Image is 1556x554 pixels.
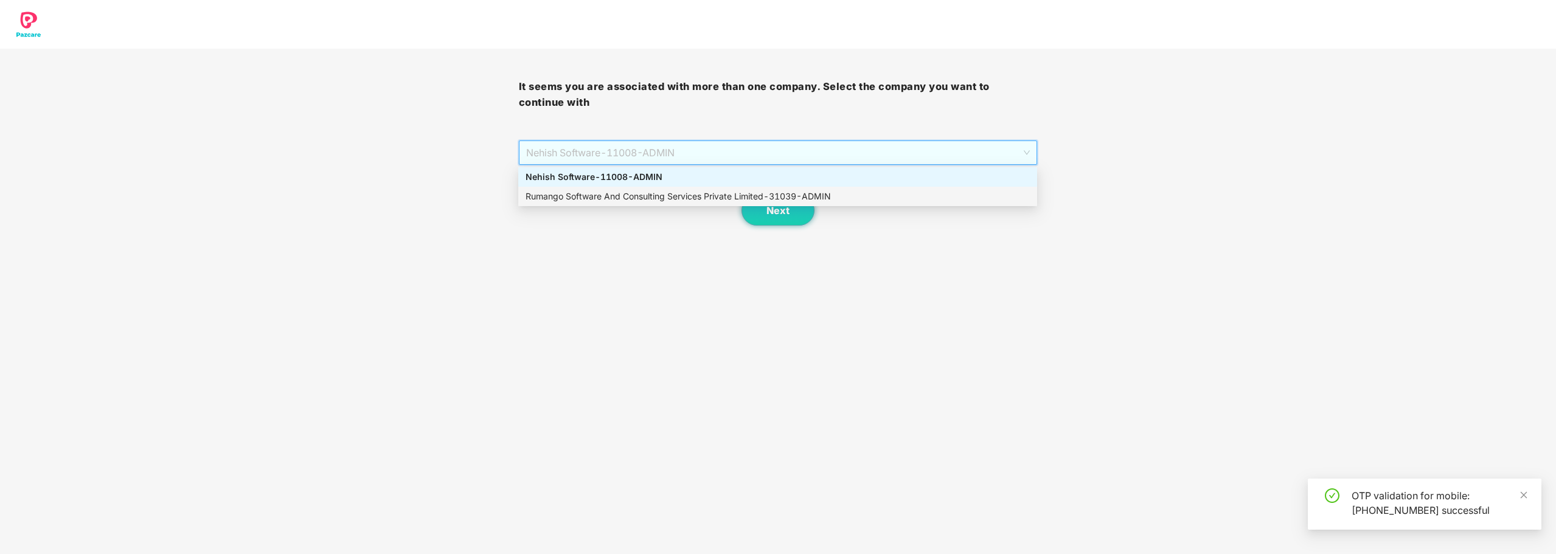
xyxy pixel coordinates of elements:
[526,190,1030,203] div: Rumango Software And Consulting Services Private Limited - 31039 - ADMIN
[1325,488,1339,503] span: check-circle
[766,205,790,216] span: Next
[742,195,814,226] button: Next
[519,79,1038,110] h3: It seems you are associated with more than one company. Select the company you want to continue with
[526,141,1030,164] span: Nehish Software - 11008 - ADMIN
[1352,488,1527,518] div: OTP validation for mobile: [PHONE_NUMBER] successful
[1520,491,1528,499] span: close
[526,170,1030,184] div: Nehish Software - 11008 - ADMIN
